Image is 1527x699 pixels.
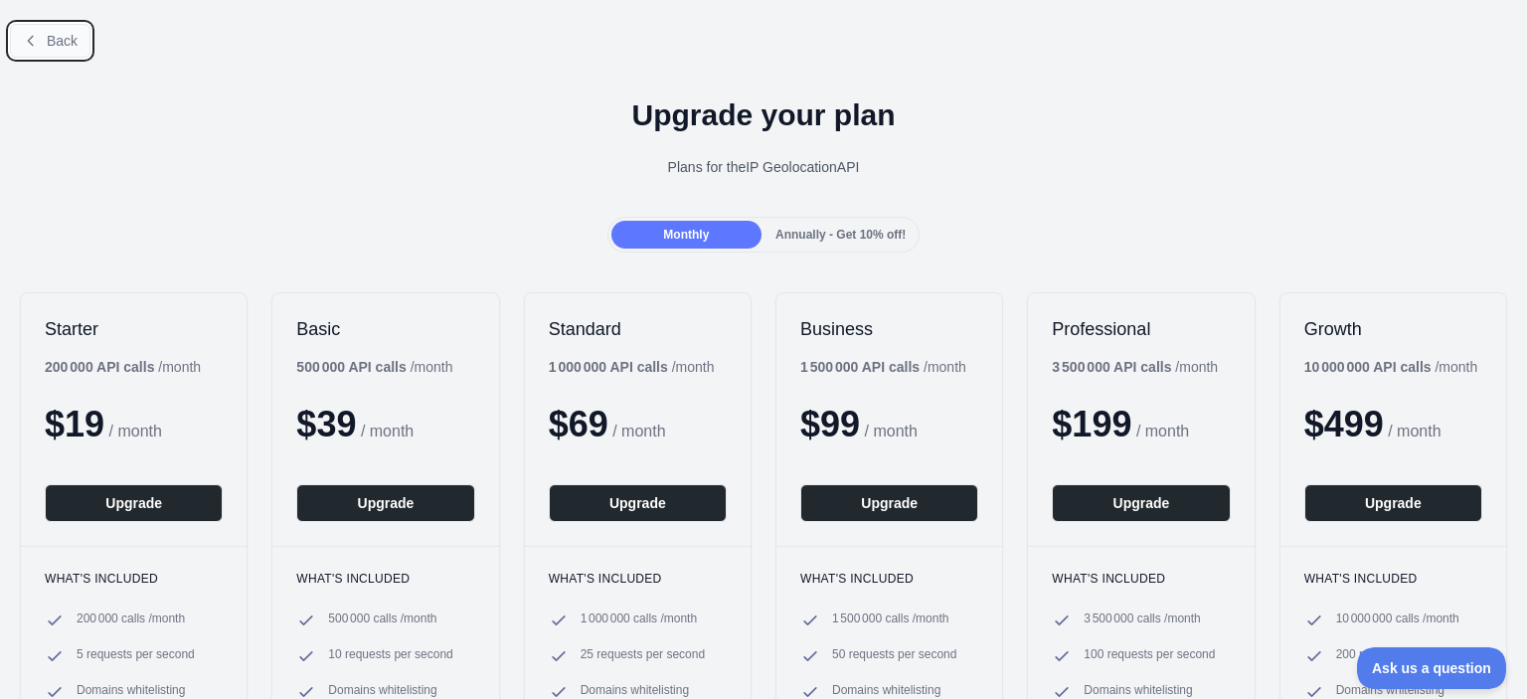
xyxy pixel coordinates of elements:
[800,317,978,341] h2: Business
[1052,404,1131,444] span: $ 199
[1304,359,1432,375] b: 10 000 000 API calls
[800,404,860,444] span: $ 99
[1052,317,1230,341] h2: Professional
[1357,647,1507,689] iframe: Toggle Customer Support
[549,359,668,375] b: 1 000 000 API calls
[800,357,966,377] div: / month
[1304,317,1482,341] h2: Growth
[549,404,608,444] span: $ 69
[1304,404,1384,444] span: $ 499
[1304,357,1478,377] div: / month
[800,359,920,375] b: 1 500 000 API calls
[1052,359,1171,375] b: 3 500 000 API calls
[549,357,715,377] div: / month
[1052,357,1218,377] div: / month
[549,317,727,341] h2: Standard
